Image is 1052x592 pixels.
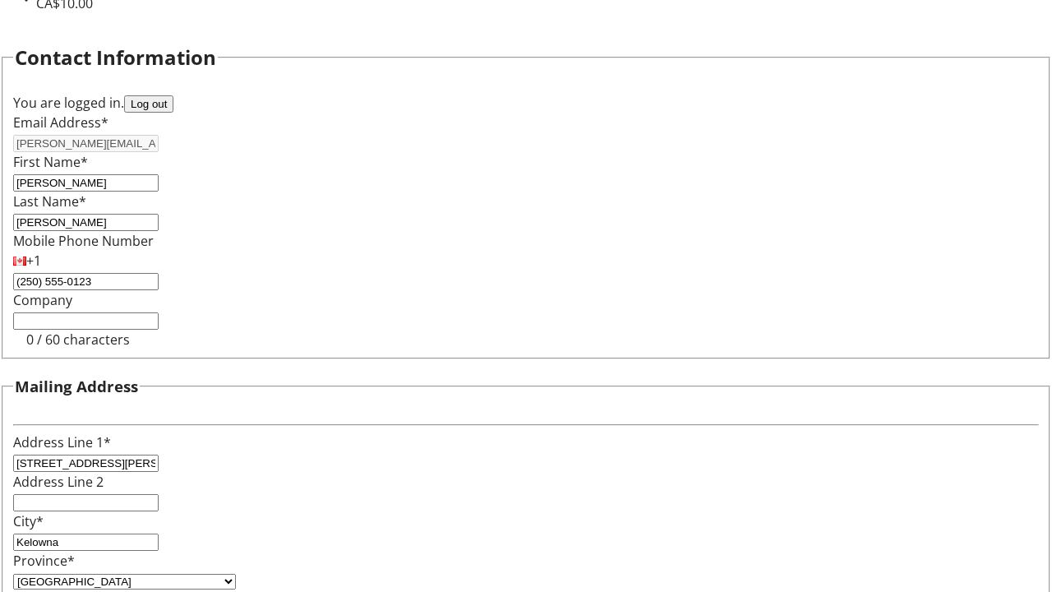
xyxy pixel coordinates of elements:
h3: Mailing Address [15,375,138,398]
label: First Name* [13,153,88,171]
tr-character-limit: 0 / 60 characters [26,331,130,349]
label: Address Line 2 [13,473,104,491]
input: Address [13,455,159,472]
div: You are logged in. [13,93,1039,113]
input: (506) 234-5678 [13,273,159,290]
label: Address Line 1* [13,433,111,451]
label: Province* [13,552,75,570]
h2: Contact Information [15,43,216,72]
label: Last Name* [13,192,86,210]
label: Company [13,291,72,309]
label: City* [13,512,44,530]
input: City [13,534,159,551]
label: Email Address* [13,113,108,132]
button: Log out [124,95,173,113]
label: Mobile Phone Number [13,232,154,250]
